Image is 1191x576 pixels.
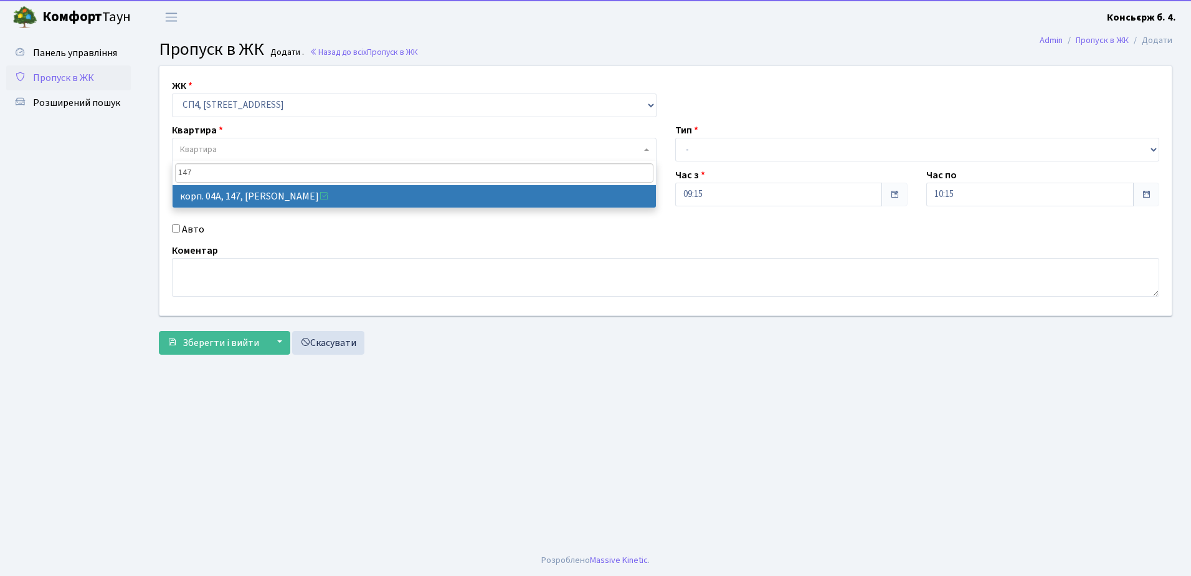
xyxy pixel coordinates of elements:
[172,123,223,138] label: Квартира
[6,90,131,115] a: Розширений пошук
[159,37,264,62] span: Пропуск в ЖК
[182,222,204,237] label: Авто
[33,96,120,110] span: Розширений пошук
[541,554,650,567] div: Розроблено .
[1040,34,1063,47] a: Admin
[172,243,218,258] label: Коментар
[675,168,705,183] label: Час з
[1107,10,1176,25] a: Консьєрж б. 4.
[6,65,131,90] a: Пропуск в ЖК
[172,79,192,94] label: ЖК
[1107,11,1176,24] b: Консьєрж б. 4.
[12,5,37,30] img: logo.png
[173,185,656,208] li: корп. 04А, 147, [PERSON_NAME]
[675,123,698,138] label: Тип
[367,46,418,58] span: Пропуск в ЖК
[183,336,259,350] span: Зберегти і вийти
[42,7,131,28] span: Таун
[1076,34,1129,47] a: Пропуск в ЖК
[310,46,418,58] a: Назад до всіхПропуск в ЖК
[1021,27,1191,54] nav: breadcrumb
[926,168,957,183] label: Час по
[6,41,131,65] a: Панель управління
[590,554,648,567] a: Massive Kinetic
[1129,34,1172,47] li: Додати
[292,331,364,355] a: Скасувати
[180,143,217,156] span: Квартира
[42,7,102,27] b: Комфорт
[159,331,267,355] button: Зберегти і вийти
[33,71,94,85] span: Пропуск в ЖК
[33,46,117,60] span: Панель управління
[268,47,304,58] small: Додати .
[156,7,187,27] button: Переключити навігацію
